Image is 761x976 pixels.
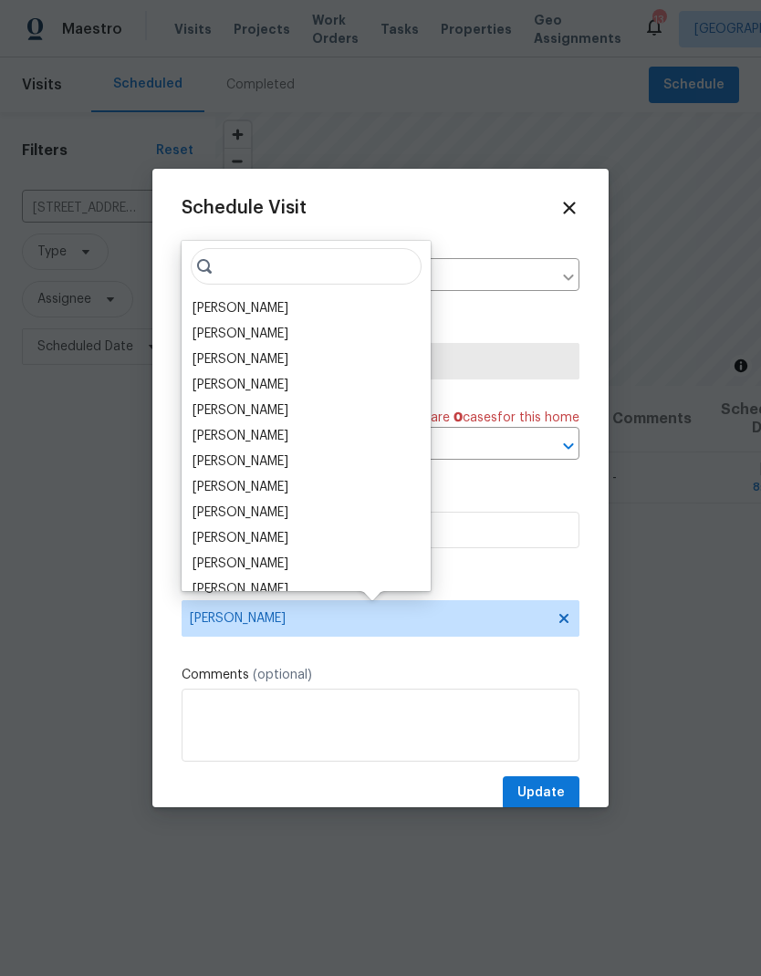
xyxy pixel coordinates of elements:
div: [PERSON_NAME] [193,478,288,496]
span: Schedule Visit [182,199,307,217]
div: [PERSON_NAME] [193,529,288,547]
span: Update [517,782,565,805]
div: [PERSON_NAME] [193,299,288,317]
label: Home [182,240,579,258]
span: There are case s for this home [396,409,579,427]
div: [PERSON_NAME] [193,452,288,471]
div: [PERSON_NAME] [193,580,288,598]
button: Open [556,433,581,459]
div: [PERSON_NAME] [193,427,288,445]
div: [PERSON_NAME] [193,504,288,522]
span: (optional) [253,669,312,681]
div: [PERSON_NAME] [193,401,288,420]
div: [PERSON_NAME] [193,376,288,394]
span: 0 [453,411,463,424]
div: [PERSON_NAME] [193,350,288,369]
div: [PERSON_NAME] [193,325,288,343]
label: Comments [182,666,579,684]
span: Close [559,198,579,218]
span: [PERSON_NAME] [190,611,547,626]
button: Update [503,776,579,810]
div: [PERSON_NAME] [193,555,288,573]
